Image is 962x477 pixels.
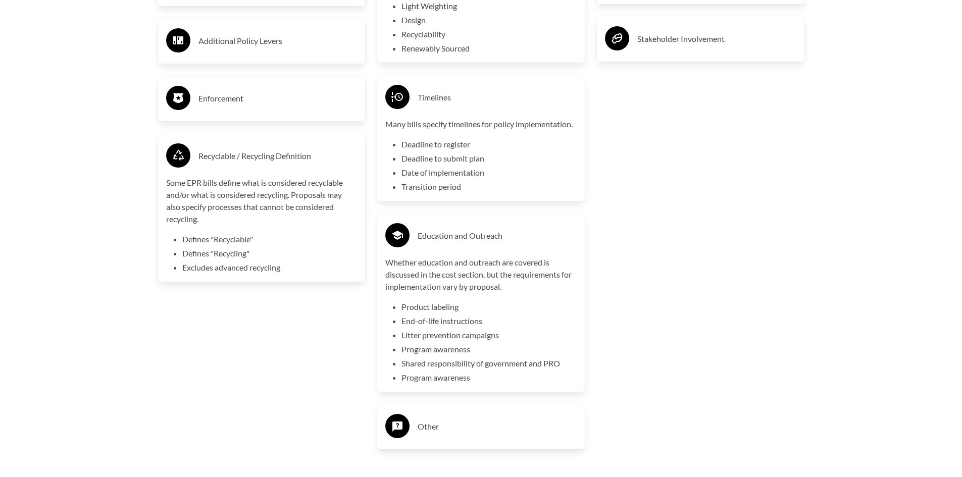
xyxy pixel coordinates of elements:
[182,261,358,274] li: Excludes advanced recycling
[198,90,358,107] h3: Enforcement
[401,167,577,179] li: Date of implementation
[401,138,577,150] li: Deadline to register
[401,343,577,355] li: Program awareness
[198,33,358,49] h3: Additional Policy Levers
[385,256,577,293] p: Whether education and outreach are covered is discussed in the cost section, but the requirements...
[401,357,577,369] li: Shared responsibility of government and PRO
[418,228,577,244] h3: Education and Outreach
[385,118,577,130] p: Many bills specify timelines for policy implementation.
[182,233,358,245] li: Defines "Recyclable"
[166,177,358,225] p: Some EPR bills define what is considered recyclable and/or what is considered recycling. Proposal...
[401,301,577,313] li: Product labeling
[401,42,577,55] li: Renewably Sourced
[401,28,577,40] li: Recyclability
[418,418,577,435] h3: Other
[198,148,358,164] h3: Recyclable / Recycling Definition
[637,31,796,47] h3: Stakeholder Involvement
[401,181,577,193] li: Transition period
[182,247,358,259] li: Defines "Recycling"
[401,152,577,165] li: Deadline to submit plan
[418,89,577,105] h3: Timelines
[401,372,577,384] li: Program awareness
[401,329,577,341] li: Litter prevention campaigns
[401,315,577,327] li: End-of-life instructions
[401,14,577,26] li: Design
